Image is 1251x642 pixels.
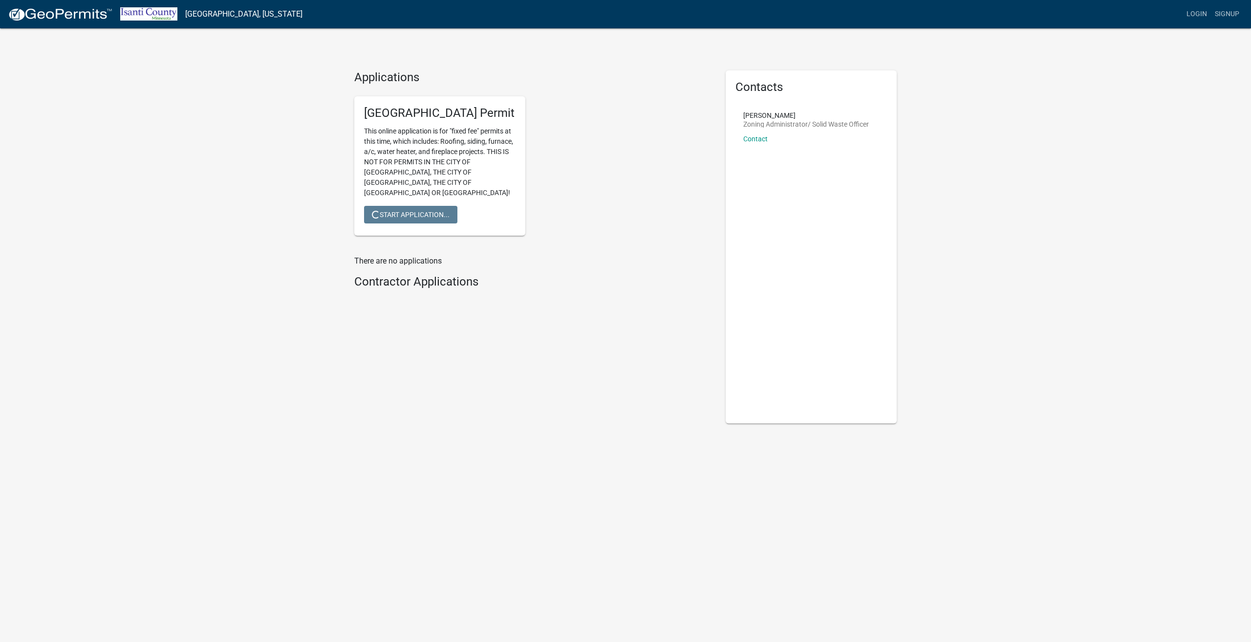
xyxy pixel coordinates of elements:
[364,206,457,223] button: Start Application...
[364,106,516,120] h5: [GEOGRAPHIC_DATA] Permit
[354,70,711,244] wm-workflow-list-section: Applications
[743,135,768,143] a: Contact
[743,112,869,119] p: [PERSON_NAME]
[185,6,302,22] a: [GEOGRAPHIC_DATA], [US_STATE]
[1183,5,1211,23] a: Login
[735,80,887,94] h5: Contacts
[354,275,711,289] h4: Contractor Applications
[364,126,516,198] p: This online application is for "fixed fee" permits at this time, which includes: Roofing, siding,...
[120,7,177,21] img: Isanti County, Minnesota
[372,210,450,218] span: Start Application...
[743,121,869,128] p: Zoning Administrator/ Solid Waste Officer
[354,255,711,267] p: There are no applications
[354,275,711,293] wm-workflow-list-section: Contractor Applications
[1211,5,1243,23] a: Signup
[354,70,711,85] h4: Applications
